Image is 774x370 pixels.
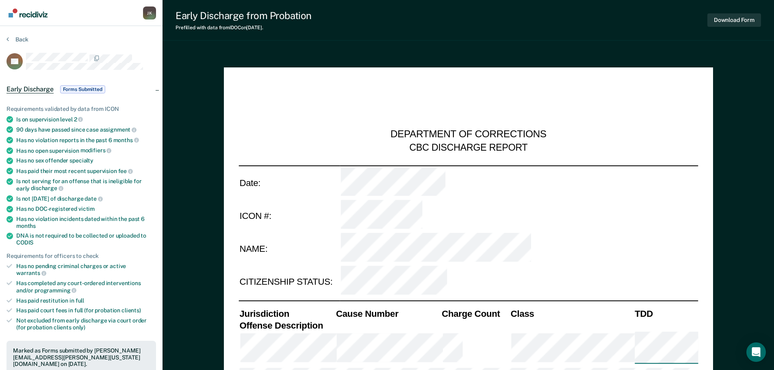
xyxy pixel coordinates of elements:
[73,324,85,331] span: only)
[16,280,156,294] div: Has completed any court-ordered interventions and/or
[16,126,156,133] div: 90 days have passed since case
[16,206,156,212] div: Has no DOC-registered
[441,307,510,319] th: Charge Count
[176,10,312,22] div: Early Discharge from Probation
[238,266,340,299] td: CITIZENSHIP STATUS:
[238,307,335,319] th: Jurisdiction
[16,195,156,202] div: Is not [DATE] of discharge
[143,6,156,19] button: Profile dropdown button
[16,147,156,154] div: Has no open supervision
[16,270,46,276] span: warrants
[390,128,546,141] div: DEPARTMENT OF CORRECTIONS
[60,85,105,93] span: Forms Submitted
[76,297,84,304] span: full
[509,307,633,319] th: Class
[85,195,102,202] span: date
[7,253,156,260] div: Requirements for officers to check
[176,25,312,30] div: Prefilled with data from IDOC on [DATE] .
[634,307,698,319] th: TDD
[16,239,33,246] span: CODIS
[7,36,28,43] button: Back
[16,263,156,277] div: Has no pending criminal charges or active
[13,347,150,368] div: Marked as Forms submitted by [PERSON_NAME][EMAIL_ADDRESS][PERSON_NAME][US_STATE][DOMAIN_NAME] on ...
[16,116,156,123] div: Is on supervision level
[31,185,63,191] span: discharge
[335,307,440,319] th: Cause Number
[16,297,156,304] div: Has paid restitution in
[16,232,156,246] div: DNA is not required to be collected or uploaded to
[238,199,340,232] td: ICON #:
[707,13,761,27] button: Download Form
[113,137,139,143] span: months
[100,126,137,133] span: assignment
[7,85,54,93] span: Early Discharge
[16,157,156,164] div: Has no sex offender
[238,319,335,331] th: Offense Description
[16,167,156,175] div: Has paid their most recent supervision
[143,6,156,19] div: J K
[16,307,156,314] div: Has paid court fees in full (for probation
[80,147,112,154] span: modifiers
[409,141,527,154] div: CBC DISCHARGE REPORT
[16,178,156,192] div: Is not serving for an offense that is ineligible for early
[16,317,156,331] div: Not excluded from early discharge via court order (for probation clients
[16,216,156,229] div: Has no violation incidents dated within the past 6
[746,342,766,362] div: Open Intercom Messenger
[78,206,95,212] span: victim
[7,106,156,113] div: Requirements validated by data from ICON
[16,223,36,229] span: months
[74,116,83,123] span: 2
[9,9,48,17] img: Recidiviz
[69,157,93,164] span: specialty
[16,136,156,144] div: Has no violation reports in the past 6
[118,168,133,174] span: fee
[238,165,340,199] td: Date:
[238,232,340,266] td: NAME:
[35,287,76,294] span: programming
[121,307,141,314] span: clients)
